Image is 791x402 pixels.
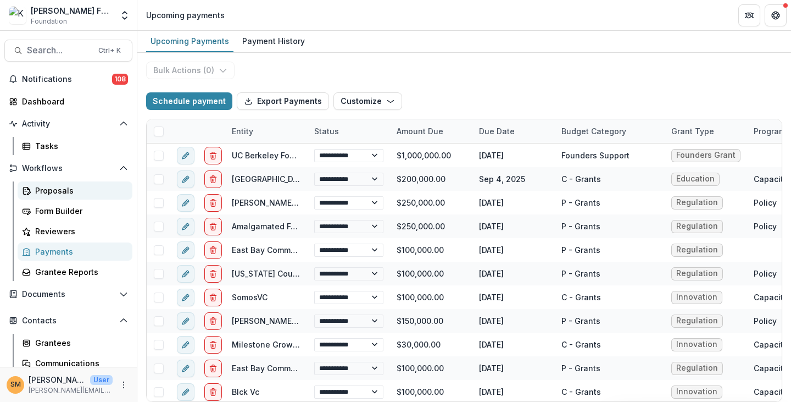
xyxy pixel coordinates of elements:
[676,245,718,255] span: Regulation
[177,312,194,330] button: edit
[177,170,194,188] button: edit
[204,241,222,259] button: delete
[237,92,329,110] button: Export Payments
[18,202,132,220] a: Form Builder
[177,265,194,283] button: edit
[177,218,194,235] button: edit
[146,31,233,52] a: Upcoming Payments
[18,222,132,240] a: Reviewers
[112,74,128,85] span: 108
[35,337,124,349] div: Grantees
[472,356,555,380] div: [DATE]
[676,222,718,231] span: Regulation
[561,221,600,232] div: P - Grants
[177,360,194,377] button: edit
[31,5,113,16] div: [PERSON_NAME] Foundation
[232,151,406,160] a: UC Berkeley Foundation - Gift Services, UDAR
[390,238,472,262] div: $100,000.00
[22,316,115,326] span: Contacts
[333,92,402,110] button: Customize
[676,387,717,397] span: Innovation
[31,16,67,26] span: Foundation
[555,119,665,143] div: Budget Category
[676,316,718,326] span: Regulation
[4,159,132,177] button: Open Workflows
[472,119,555,143] div: Due Date
[232,293,268,302] a: SomosVC
[146,62,235,79] button: Bulk Actions (0)
[204,170,222,188] button: delete
[238,31,309,52] a: Payment History
[35,246,124,257] div: Payments
[177,383,194,401] button: edit
[676,198,718,207] span: Regulation
[4,115,132,133] button: Open Activity
[204,218,222,235] button: delete
[142,7,229,23] nav: breadcrumb
[676,269,718,278] span: Regulation
[676,293,717,302] span: Innovation
[390,144,472,167] div: $1,000,000.00
[204,147,222,164] button: delete
[676,151,736,160] span: Founders Grant
[4,285,132,303] button: Open Documents
[22,290,115,299] span: Documents
[754,197,777,208] div: Policy
[738,4,760,26] button: Partners
[232,174,310,184] a: [GEOGRAPHIC_DATA]
[390,356,472,380] div: $100,000.00
[4,40,132,62] button: Search...
[225,119,308,143] div: Entity
[177,194,194,212] button: edit
[472,125,521,137] div: Due Date
[204,360,222,377] button: delete
[117,4,132,26] button: Open entity switcher
[561,291,601,303] div: C - Grants
[390,191,472,214] div: $250,000.00
[18,181,132,200] a: Proposals
[472,167,555,191] div: Sep 4, 2025
[765,4,787,26] button: Get Help
[90,375,113,385] p: User
[665,119,747,143] div: Grant Type
[390,167,472,191] div: $200,000.00
[561,268,600,279] div: P - Grants
[146,92,232,110] button: Schedule payment
[390,285,472,309] div: $100,000.00
[177,241,194,259] button: edit
[390,333,472,356] div: $30,000.00
[561,173,601,185] div: C - Grants
[18,137,132,155] a: Tasks
[472,262,555,285] div: [DATE]
[676,340,717,349] span: Innovation
[232,387,259,397] a: Blck Vc
[177,147,194,164] button: edit
[472,191,555,214] div: [DATE]
[232,340,364,349] a: Milestone Growth Capital Institute
[472,285,555,309] div: [DATE]
[29,386,113,395] p: [PERSON_NAME][EMAIL_ADDRESS][PERSON_NAME][DOMAIN_NAME]
[4,92,132,111] a: Dashboard
[390,119,472,143] div: Amount Due
[4,70,132,88] button: Notifications108
[177,336,194,354] button: edit
[665,125,721,137] div: Grant Type
[22,119,115,129] span: Activity
[232,198,420,207] a: [PERSON_NAME] Foundation for Public Education
[561,362,600,374] div: P - Grants
[390,309,472,333] div: $150,000.00
[35,225,124,237] div: Reviewers
[204,336,222,354] button: delete
[232,222,330,231] a: Amalgamated Foundation
[35,205,124,217] div: Form Builder
[27,45,92,56] span: Search...
[754,268,777,279] div: Policy
[561,315,600,327] div: P - Grants
[232,316,392,326] a: [PERSON_NAME] University School of Law
[238,33,309,49] div: Payment History
[390,262,472,285] div: $100,000.00
[308,119,390,143] div: Status
[18,243,132,261] a: Payments
[204,265,222,283] button: delete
